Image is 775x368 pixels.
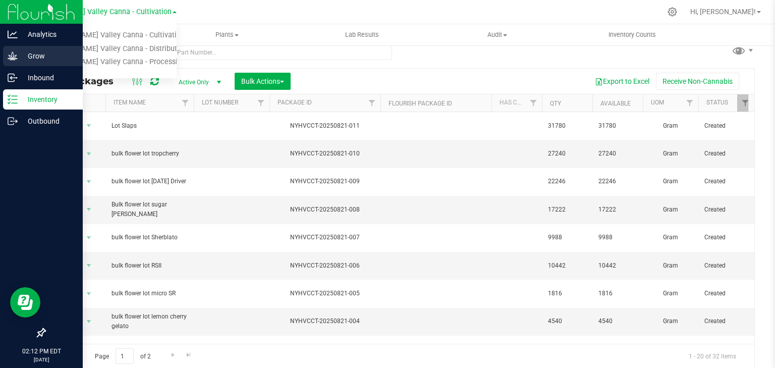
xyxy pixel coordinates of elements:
[588,73,656,90] button: Export to Excel
[649,205,692,215] span: Gram
[651,99,664,106] a: UOM
[83,287,95,301] span: select
[682,94,698,112] a: Filter
[681,348,744,363] span: 1 - 20 of 32 items
[649,177,692,186] span: Gram
[112,149,188,159] span: bulk flower lot tropcherry
[598,149,637,159] span: 27240
[18,28,78,40] p: Analytics
[704,121,748,131] span: Created
[295,24,430,45] a: Lab Results
[548,261,586,271] span: 10442
[30,8,172,16] span: [PERSON_NAME] Valley Canna - Cultivation
[525,94,542,112] a: Filter
[649,149,692,159] span: Gram
[598,233,637,242] span: 9988
[112,177,188,186] span: bulk flower lot [DATE] Driver
[5,356,78,363] p: [DATE]
[8,29,18,39] inline-svg: Analytics
[548,149,586,159] span: 27240
[112,121,188,131] span: Lot Slaps
[600,100,631,107] a: Available
[268,149,382,159] div: NYHVCCT-20250821-010
[598,317,637,326] span: 4540
[430,30,564,39] span: Audit
[364,94,380,112] a: Filter
[29,29,177,42] a: [PERSON_NAME] Valley Canna - Cultivation
[331,30,393,39] span: Lab Results
[116,348,134,364] input: 1
[235,73,291,90] button: Bulk Actions
[52,76,124,87] span: All Packages
[5,347,78,356] p: 02:12 PM EDT
[565,24,700,45] a: Inventory Counts
[159,24,295,45] a: Plants
[8,94,18,104] inline-svg: Inventory
[268,289,382,298] div: NYHVCCT-20250821-005
[704,233,748,242] span: Created
[706,99,728,106] a: Status
[8,51,18,61] inline-svg: Grow
[241,77,284,85] span: Bulk Actions
[389,100,452,107] a: Flourish Package ID
[18,93,78,106] p: Inventory
[704,289,748,298] span: Created
[429,24,565,45] a: Audit
[704,317,748,326] span: Created
[656,73,739,90] button: Receive Non-Cannabis
[18,50,78,62] p: Grow
[598,121,637,131] span: 31780
[253,94,269,112] a: Filter
[548,317,586,326] span: 4540
[8,116,18,126] inline-svg: Outbound
[18,115,78,127] p: Outbound
[83,119,95,133] span: select
[649,289,692,298] span: Gram
[112,261,188,271] span: bulk flower lot RSII
[10,287,40,318] iframe: Resource center
[737,94,754,112] a: Filter
[18,72,78,84] p: Inbound
[83,314,95,329] span: select
[548,205,586,215] span: 17222
[595,30,670,39] span: Inventory Counts
[649,261,692,271] span: Gram
[83,342,95,356] span: select
[202,99,238,106] a: Lot Number
[268,177,382,186] div: NYHVCCT-20250821-009
[83,147,95,161] span: select
[29,42,177,56] a: [PERSON_NAME] Valley Canna - Distribution
[690,8,756,16] span: Hi, [PERSON_NAME]!
[165,348,180,362] a: Go to the next page
[86,348,159,364] span: Page of 2
[83,175,95,189] span: select
[114,99,146,106] a: Item Name
[548,289,586,298] span: 1816
[550,100,561,107] a: Qty
[177,94,194,112] a: Filter
[268,261,382,271] div: NYHVCCT-20250821-006
[548,121,586,131] span: 31780
[704,177,748,186] span: Created
[268,205,382,215] div: NYHVCCT-20250821-008
[29,56,177,69] a: [PERSON_NAME] Valley Canna - Processing
[548,177,586,186] span: 22246
[704,205,748,215] span: Created
[598,261,637,271] span: 10442
[666,7,679,17] div: Manage settings
[159,30,295,39] span: Plants
[44,45,392,60] input: Search Package ID, Item Name, SKU, Lot or Part Number...
[268,233,382,242] div: NYHVCCT-20250821-007
[83,202,95,217] span: select
[268,121,382,131] div: NYHVCCT-20250821-011
[83,258,95,273] span: select
[278,99,312,106] a: Package ID
[598,289,637,298] span: 1816
[704,149,748,159] span: Created
[491,94,542,112] th: Has COA
[112,312,188,331] span: bulk flower lot lemon cherry gelato
[268,317,382,326] div: NYHVCCT-20250821-004
[649,317,692,326] span: Gram
[704,261,748,271] span: Created
[112,200,188,219] span: Bulk flower lot sugar [PERSON_NAME]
